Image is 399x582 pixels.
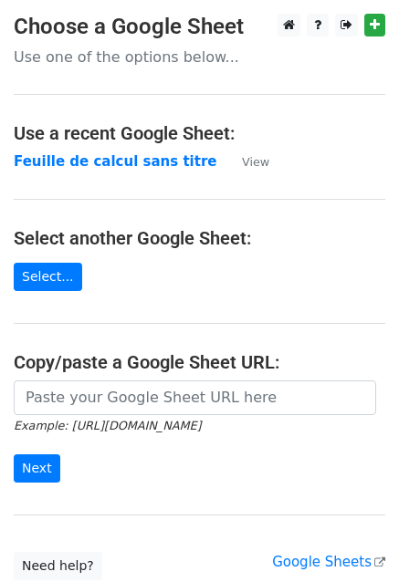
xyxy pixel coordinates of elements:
small: View [242,155,269,169]
a: Need help? [14,552,102,580]
input: Paste your Google Sheet URL here [14,380,376,415]
input: Next [14,454,60,483]
p: Use one of the options below... [14,47,385,67]
h3: Choose a Google Sheet [14,14,385,40]
a: Select... [14,263,82,291]
a: Feuille de calcul sans titre [14,153,216,170]
h4: Use a recent Google Sheet: [14,122,385,144]
a: Google Sheets [272,554,385,570]
small: Example: [URL][DOMAIN_NAME] [14,419,201,432]
h4: Select another Google Sheet: [14,227,385,249]
h4: Copy/paste a Google Sheet URL: [14,351,385,373]
a: View [224,153,269,170]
